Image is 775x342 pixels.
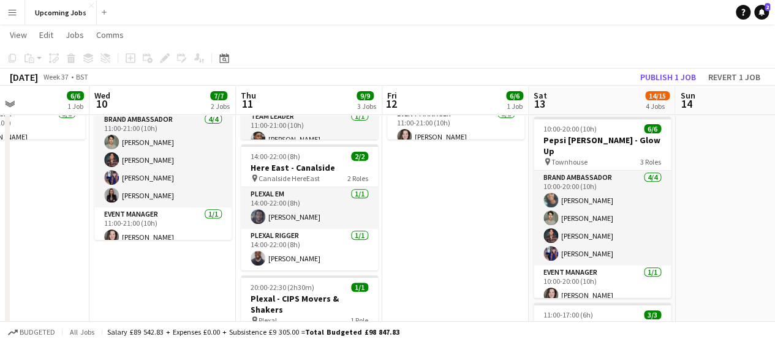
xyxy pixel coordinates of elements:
[211,102,230,111] div: 2 Jobs
[347,174,368,183] span: 2 Roles
[67,102,83,111] div: 1 Job
[703,69,765,85] button: Revert 1 job
[350,316,368,325] span: 1 Role
[67,327,97,336] span: All jobs
[61,27,89,43] a: Jobs
[96,29,124,40] span: Comms
[551,157,588,166] span: Townhouse
[25,1,97,24] button: Upcoming Jobs
[10,29,27,40] span: View
[241,144,378,270] app-job-card: 14:00-22:00 (8h)2/2Here East - Canalside Canalside HereEast2 RolesPlexal EM1/114:00-22:00 (8h)[PE...
[534,321,671,332] h3: HSBC
[385,97,397,111] span: 12
[6,325,57,339] button: Budgeted
[251,152,300,161] span: 14:00-22:00 (8h)
[534,117,671,298] app-job-card: 10:00-20:00 (10h)6/6Pepsi [PERSON_NAME] - Glow Up Townhouse3 RolesBrand Ambassador4/410:00-20:00 ...
[241,110,378,151] app-card-role: Team Leader1/111:00-21:00 (10h)[PERSON_NAME]
[241,187,378,229] app-card-role: Plexal EM1/114:00-22:00 (8h)[PERSON_NAME]
[754,5,769,20] a: 2
[506,91,523,100] span: 6/6
[259,174,320,183] span: Canalside HereEast
[351,283,368,292] span: 1/1
[645,91,670,100] span: 14/15
[387,107,524,149] app-card-role: Event Manager1/111:00-21:00 (10h)[PERSON_NAME]
[91,27,129,43] a: Comms
[241,293,378,315] h3: Plexal - CIPS Movers & Shakers
[644,310,661,319] span: 3/3
[534,135,671,157] h3: Pepsi [PERSON_NAME] - Glow Up
[680,90,695,101] span: Sun
[67,91,84,100] span: 6/6
[357,91,374,100] span: 9/9
[40,72,71,81] span: Week 37
[94,207,232,249] app-card-role: Event Manager1/111:00-21:00 (10h)[PERSON_NAME]
[94,59,232,240] app-job-card: 11:00-21:00 (10h)6/6Pepsi [PERSON_NAME] - Glow Up Townhouse3 RolesBrand Ambassador4/411:00-21:00 ...
[387,90,397,101] span: Fri
[241,162,378,173] h3: Here East - Canalside
[543,310,593,319] span: 11:00-17:00 (6h)
[678,97,695,111] span: 14
[76,72,88,81] div: BST
[20,328,55,336] span: Budgeted
[241,90,256,101] span: Thu
[39,29,53,40] span: Edit
[357,102,376,111] div: 3 Jobs
[640,157,661,166] span: 3 Roles
[241,229,378,270] app-card-role: Plexal Rigger1/114:00-22:00 (8h)[PERSON_NAME]
[66,29,84,40] span: Jobs
[94,113,232,207] app-card-role: Brand Ambassador4/411:00-21:00 (10h)[PERSON_NAME][PERSON_NAME][PERSON_NAME][PERSON_NAME]
[646,102,669,111] div: 4 Jobs
[534,90,547,101] span: Sat
[94,90,110,101] span: Wed
[107,327,399,336] div: Salary £89 542.83 + Expenses £0.00 + Subsistence £9 305.00 =
[239,97,256,111] span: 11
[635,69,701,85] button: Publish 1 job
[765,3,770,11] span: 2
[305,327,399,336] span: Total Budgeted £98 847.83
[93,97,110,111] span: 10
[507,102,523,111] div: 1 Job
[534,171,671,266] app-card-role: Brand Ambassador4/410:00-20:00 (10h)[PERSON_NAME][PERSON_NAME][PERSON_NAME][PERSON_NAME]
[534,266,671,307] app-card-role: Event Manager1/110:00-20:00 (10h)[PERSON_NAME]
[543,124,597,133] span: 10:00-20:00 (10h)
[644,124,661,133] span: 6/6
[351,152,368,161] span: 2/2
[532,97,547,111] span: 13
[5,27,32,43] a: View
[10,71,38,83] div: [DATE]
[34,27,58,43] a: Edit
[210,91,227,100] span: 7/7
[259,316,277,325] span: Plexal
[251,283,314,292] span: 20:00-22:30 (2h30m)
